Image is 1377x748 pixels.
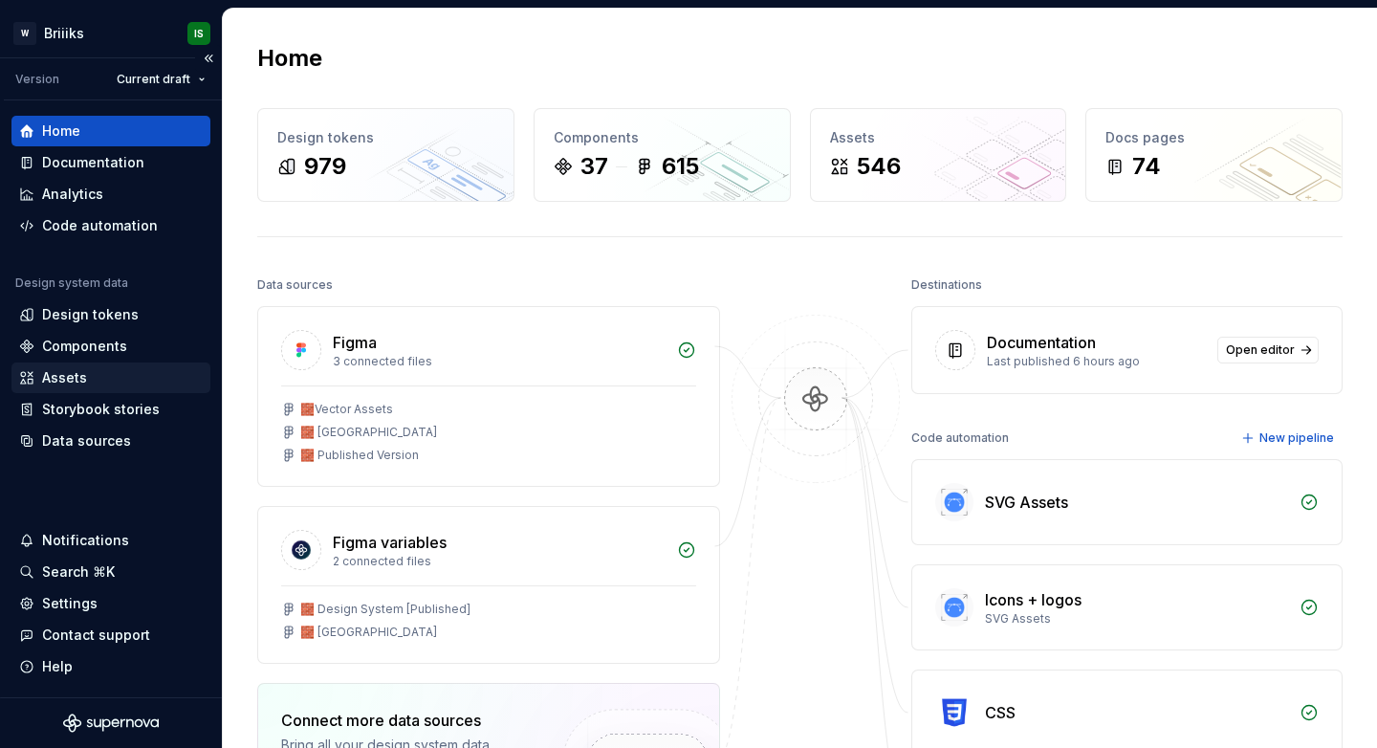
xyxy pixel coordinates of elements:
[333,531,447,554] div: Figma variables
[11,116,210,146] a: Home
[108,66,214,93] button: Current draft
[257,272,333,298] div: Data sources
[42,337,127,356] div: Components
[300,448,419,463] div: 🧱 Published Version
[42,185,103,204] div: Analytics
[911,272,982,298] div: Destinations
[42,153,144,172] div: Documentation
[194,26,204,41] div: IS
[42,400,160,419] div: Storybook stories
[985,588,1082,611] div: Icons + logos
[11,331,210,362] a: Components
[15,275,128,291] div: Design system data
[13,22,36,45] div: W
[277,128,494,147] div: Design tokens
[985,491,1068,514] div: SVG Assets
[42,594,98,613] div: Settings
[857,151,901,182] div: 546
[42,216,158,235] div: Code automation
[11,394,210,425] a: Storybook stories
[281,709,530,732] div: Connect more data sources
[985,701,1016,724] div: CSS
[257,43,322,74] h2: Home
[42,562,115,582] div: Search ⌘K
[42,626,150,645] div: Contact support
[304,151,346,182] div: 979
[15,72,59,87] div: Version
[11,210,210,241] a: Code automation
[42,305,139,324] div: Design tokens
[333,354,666,369] div: 3 connected files
[987,354,1206,369] div: Last published 6 hours ago
[1105,128,1322,147] div: Docs pages
[63,714,159,733] svg: Supernova Logo
[1259,430,1334,446] span: New pipeline
[300,602,470,617] div: 🧱 Design System [Published]
[1132,151,1161,182] div: 74
[662,151,699,182] div: 615
[44,24,84,43] div: Briiiks
[11,147,210,178] a: Documentation
[11,363,210,393] a: Assets
[911,425,1009,451] div: Code automation
[42,431,131,451] div: Data sources
[42,531,129,550] div: Notifications
[42,368,87,387] div: Assets
[4,12,218,54] button: WBriiiksIS
[1085,108,1343,202] a: Docs pages74
[333,554,666,569] div: 2 connected files
[1235,425,1343,451] button: New pipeline
[11,179,210,209] a: Analytics
[985,611,1288,627] div: SVG Assets
[11,651,210,682] button: Help
[300,425,437,440] div: 🧱 [GEOGRAPHIC_DATA]
[830,128,1047,147] div: Assets
[1226,342,1295,358] span: Open editor
[11,620,210,650] button: Contact support
[42,121,80,141] div: Home
[810,108,1067,202] a: Assets546
[11,525,210,556] button: Notifications
[300,625,437,640] div: 🧱 [GEOGRAPHIC_DATA]
[580,151,608,182] div: 37
[534,108,791,202] a: Components37615
[257,506,720,664] a: Figma variables2 connected files🧱 Design System [Published]🧱 [GEOGRAPHIC_DATA]
[257,108,514,202] a: Design tokens979
[11,299,210,330] a: Design tokens
[117,72,190,87] span: Current draft
[300,402,393,417] div: 🧱Vector Assets
[987,331,1096,354] div: Documentation
[195,45,222,72] button: Collapse sidebar
[11,557,210,587] button: Search ⌘K
[11,426,210,456] a: Data sources
[1217,337,1319,363] a: Open editor
[333,331,377,354] div: Figma
[554,128,771,147] div: Components
[42,657,73,676] div: Help
[11,588,210,619] a: Settings
[257,306,720,487] a: Figma3 connected files🧱Vector Assets🧱 [GEOGRAPHIC_DATA]🧱 Published Version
